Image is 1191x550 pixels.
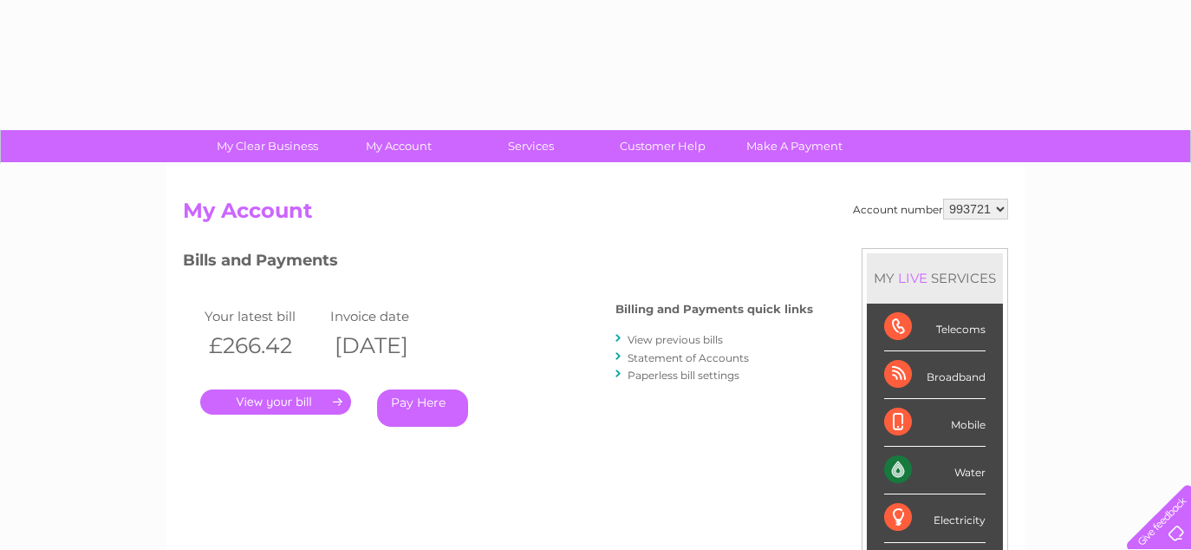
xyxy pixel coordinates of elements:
a: Pay Here [377,390,468,427]
td: Your latest bill [200,304,326,328]
td: Invoice date [326,304,452,328]
div: Account number [853,199,1008,219]
a: Make A Payment [723,130,866,162]
div: MY SERVICES [867,253,1003,303]
div: LIVE [895,270,931,286]
a: Services [459,130,602,162]
a: . [200,390,351,415]
div: Telecoms [884,304,986,351]
a: Customer Help [591,130,734,162]
h2: My Account [183,199,1008,232]
a: My Account [328,130,471,162]
th: [DATE] [326,328,452,363]
th: £266.42 [200,328,326,363]
div: Mobile [884,399,986,447]
h3: Bills and Payments [183,248,813,278]
div: Water [884,447,986,494]
a: My Clear Business [196,130,339,162]
a: Statement of Accounts [628,351,749,364]
a: Paperless bill settings [628,369,739,382]
div: Electricity [884,494,986,542]
div: Broadband [884,351,986,399]
a: View previous bills [628,333,723,346]
h4: Billing and Payments quick links [615,303,813,316]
